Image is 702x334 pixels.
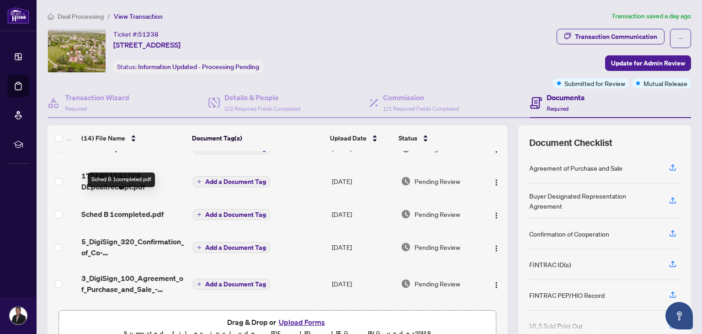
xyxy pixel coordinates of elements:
span: Required [547,105,569,112]
span: Pending Review [415,176,460,186]
button: Add a Document Tag [193,176,270,187]
img: Profile Icon [10,307,27,324]
img: Document Status [401,242,411,252]
button: Open asap [665,302,693,329]
button: Add a Document Tag [193,279,270,290]
span: Deal Processing [58,12,104,21]
div: Ticket #: [113,29,159,39]
span: Mutual Release [643,78,687,88]
button: Update for Admin Review [605,55,691,71]
span: Pending Review [415,279,460,289]
div: Status: [113,60,263,73]
div: MLS Sold Print Out [529,321,583,331]
td: [DATE] [328,163,397,199]
span: home [48,13,54,20]
button: Logo [489,207,504,221]
img: logo [7,7,29,24]
span: 51238 [138,30,159,38]
img: Logo [493,179,500,186]
button: Logo [489,276,504,291]
button: Add a Document Tag [193,209,270,220]
span: Document Checklist [529,136,612,149]
span: 5_DigiSign_320_Confirmation_of_Co-operation_and_Representation_-_Buyer_Seller_-_PropTx-[PERSON_NA... [81,236,185,258]
span: Status [399,133,417,143]
img: Logo [493,245,500,252]
img: Logo [493,281,500,289]
h4: Details & People [224,92,300,103]
td: [DATE] [328,199,397,229]
h4: Commission [383,92,459,103]
div: FINTRAC ID(s) [529,259,571,269]
th: Document Tag(s) [188,125,327,151]
div: Agreement of Purchase and Sale [529,163,622,173]
span: Required [65,105,87,112]
span: Pending Review [415,242,460,252]
button: Add a Document Tag [193,278,270,290]
span: Add a Document Tag [205,211,266,218]
img: Document Status [401,209,411,219]
span: Sched B 1completed.pdf [81,209,164,220]
span: Add a Document Tag [205,178,266,185]
span: ellipsis [677,35,684,42]
button: Logo [489,240,504,254]
span: plus [197,212,202,217]
span: View Transaction [114,12,163,21]
button: Add a Document Tag [193,242,270,253]
img: Logo [493,212,500,219]
span: Information Updated - Processing Pending [138,63,259,71]
span: plus [197,179,202,184]
span: Submitted for Review [564,78,625,88]
span: Add a Document Tag [205,244,266,251]
td: [DATE] [328,265,397,302]
button: Transaction Communication [557,29,665,44]
th: Upload Date [326,125,394,151]
span: 1/1 Required Fields Completed [383,105,459,112]
span: plus [197,245,202,250]
span: (14) File Name [81,133,125,143]
div: Sched B 1completed.pdf [88,172,155,187]
div: Transaction Communication [575,29,657,44]
span: 1756851241329-DEpositreceipt.pdf [81,170,185,192]
span: Upload Date [330,133,367,143]
span: plus [197,282,202,286]
div: Buyer Designated Representation Agreement [529,191,658,211]
li: / [107,11,110,22]
span: Update for Admin Review [611,56,685,70]
span: 2/2 Required Fields Completed [224,105,300,112]
span: Drag & Drop or [227,316,328,328]
img: IMG-W12346353_1.jpg [48,29,106,72]
button: Upload Forms [276,316,328,328]
article: Transaction saved a day ago [612,11,691,22]
div: Confirmation of Cooperation [529,229,609,239]
div: FINTRAC PEP/HIO Record [529,290,605,300]
span: 3_DigiSign_100_Agreement_of_Purchase_and_Sale_-_PropTx-[PERSON_NAME] 1completed.pdf [81,273,185,295]
span: [STREET_ADDRESS] [113,39,181,50]
th: Status [395,125,480,151]
img: Document Status [401,279,411,289]
h4: Documents [547,92,585,103]
button: Logo [489,174,504,189]
h4: Transaction Wizard [65,92,129,103]
td: [DATE] [328,229,397,265]
span: Add a Document Tag [205,281,266,287]
span: Pending Review [415,209,460,219]
th: (14) File Name [78,125,188,151]
button: Add a Document Tag [193,242,270,253]
span: Add a Document Tag [205,145,266,152]
img: Document Status [401,176,411,186]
